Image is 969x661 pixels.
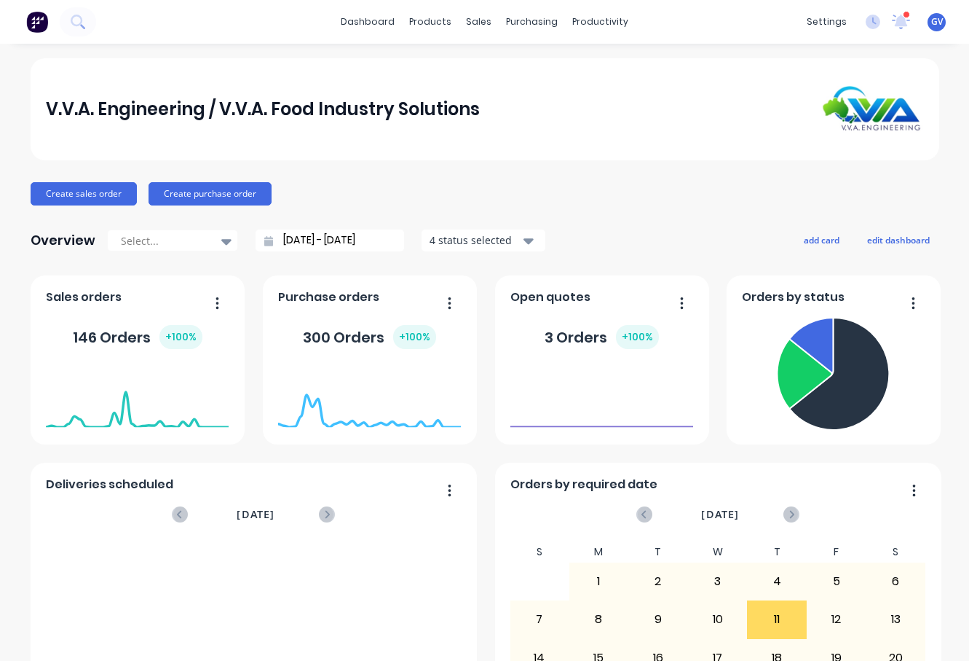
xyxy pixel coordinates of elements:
div: 4 status selected [430,232,521,248]
span: Open quotes [510,289,590,306]
div: + 100 % [393,325,436,349]
span: [DATE] [701,506,739,523]
div: + 100 % [616,325,659,349]
div: F [807,541,866,563]
div: + 100 % [159,325,202,349]
div: 10 [689,601,747,638]
button: edit dashboard [858,230,939,249]
div: W [688,541,748,563]
div: Overview [31,226,95,255]
div: 7 [510,601,569,638]
a: dashboard [333,11,402,33]
div: 1 [570,563,628,600]
div: productivity [565,11,636,33]
div: products [402,11,459,33]
div: S [866,541,925,563]
span: Orders by status [742,289,845,306]
div: 4 [748,563,806,600]
button: Create purchase order [149,182,272,206]
div: M [569,541,629,563]
div: sales [459,11,499,33]
div: 11 [748,601,806,638]
span: [DATE] [237,506,274,523]
div: 13 [866,601,925,638]
div: V.V.A. Engineering / V.V.A. Food Industry Solutions [46,95,480,124]
div: 2 [629,563,687,600]
div: 3 Orders [545,325,659,349]
span: GV [931,15,943,28]
div: purchasing [499,11,565,33]
span: Orders by required date [510,476,657,493]
div: T [747,541,807,563]
img: Factory [26,11,48,33]
button: 4 status selected [422,230,545,251]
div: 5 [807,563,866,600]
div: 6 [866,563,925,600]
div: settings [799,11,854,33]
div: 9 [629,601,687,638]
span: Purchase orders [278,289,379,306]
span: Deliveries scheduled [46,476,173,493]
div: 12 [807,601,866,638]
button: add card [794,230,849,249]
div: 3 [689,563,747,600]
div: 8 [570,601,628,638]
div: S [510,541,569,563]
div: 146 Orders [73,325,202,349]
div: T [628,541,688,563]
span: Sales orders [46,289,122,306]
img: V.V.A. Engineering / V.V.A. Food Industry Solutions [821,86,923,132]
div: 300 Orders [303,325,436,349]
button: Create sales order [31,182,137,206]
